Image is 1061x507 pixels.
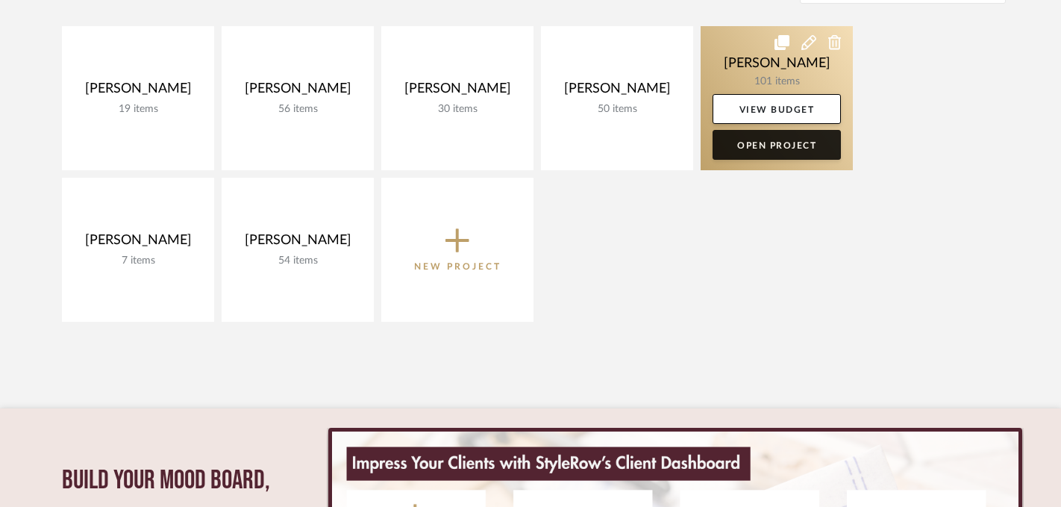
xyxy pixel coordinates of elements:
p: New Project [414,259,501,274]
a: Open Project [713,130,841,160]
div: [PERSON_NAME] [74,81,202,103]
a: View Budget [713,94,841,124]
div: [PERSON_NAME] [553,81,681,103]
div: 54 items [234,255,362,267]
div: 56 items [234,103,362,116]
button: New Project [381,178,533,322]
div: 19 items [74,103,202,116]
div: [PERSON_NAME] [393,81,522,103]
div: [PERSON_NAME] [74,232,202,255]
div: 50 items [553,103,681,116]
div: 7 items [74,255,202,267]
div: [PERSON_NAME] [234,81,362,103]
div: [PERSON_NAME] [234,232,362,255]
div: 30 items [393,103,522,116]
